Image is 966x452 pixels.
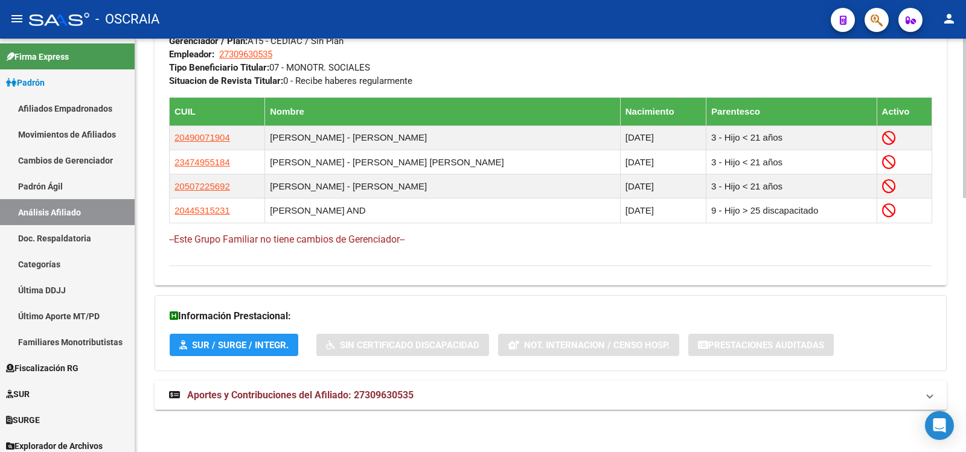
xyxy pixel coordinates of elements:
[170,334,298,356] button: SUR / SURGE / INTEGR.
[340,340,479,351] span: Sin Certificado Discapacidad
[6,387,30,401] span: SUR
[169,62,370,73] span: 07 - MONOTR. SOCIALES
[6,361,78,375] span: Fiscalización RG
[688,334,834,356] button: Prestaciones Auditadas
[925,411,954,440] div: Open Intercom Messenger
[95,6,159,33] span: - OSCRAIA
[708,340,824,351] span: Prestaciones Auditadas
[170,308,932,325] h3: Información Prestacional:
[706,97,877,126] th: Parentesco
[169,233,932,246] h4: --Este Grupo Familiar no tiene cambios de Gerenciador--
[169,62,269,73] strong: Tipo Beneficiario Titular:
[316,334,489,356] button: Sin Certificado Discapacidad
[169,49,214,60] strong: Empleador:
[620,199,706,223] td: [DATE]
[265,174,621,199] td: [PERSON_NAME] - [PERSON_NAME]
[498,334,679,356] button: Not. Internacion / Censo Hosp.
[620,150,706,174] td: [DATE]
[942,11,956,26] mat-icon: person
[170,97,265,126] th: CUIL
[706,199,877,223] td: 9 - Hijo > 25 discapacitado
[169,75,412,86] span: 0 - Recibe haberes regularmente
[620,97,706,126] th: Nacimiento
[155,381,947,410] mat-expansion-panel-header: Aportes y Contribuciones del Afiliado: 27309630535
[706,150,877,174] td: 3 - Hijo < 21 años
[169,36,344,46] span: A15 - CEDIAC / Sin Plan
[219,49,272,60] span: 27309630535
[174,132,230,142] span: 20490071904
[265,97,621,126] th: Nombre
[174,181,230,191] span: 20507225692
[10,11,24,26] mat-icon: menu
[174,157,230,167] span: 23474955184
[6,413,40,427] span: SURGE
[524,340,670,351] span: Not. Internacion / Censo Hosp.
[265,126,621,150] td: [PERSON_NAME] - [PERSON_NAME]
[265,199,621,223] td: [PERSON_NAME] AND
[620,126,706,150] td: [DATE]
[265,150,621,174] td: [PERSON_NAME] - [PERSON_NAME] [PERSON_NAME]
[192,340,289,351] span: SUR / SURGE / INTEGR.
[169,75,283,86] strong: Situacion de Revista Titular:
[706,126,877,150] td: 3 - Hijo < 21 años
[877,97,932,126] th: Activo
[6,50,69,63] span: Firma Express
[620,174,706,199] td: [DATE]
[169,36,248,46] strong: Gerenciador / Plan:
[187,389,414,401] span: Aportes y Contribuciones del Afiliado: 27309630535
[706,174,877,199] td: 3 - Hijo < 21 años
[174,205,230,215] span: 20445315231
[6,76,45,89] span: Padrón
